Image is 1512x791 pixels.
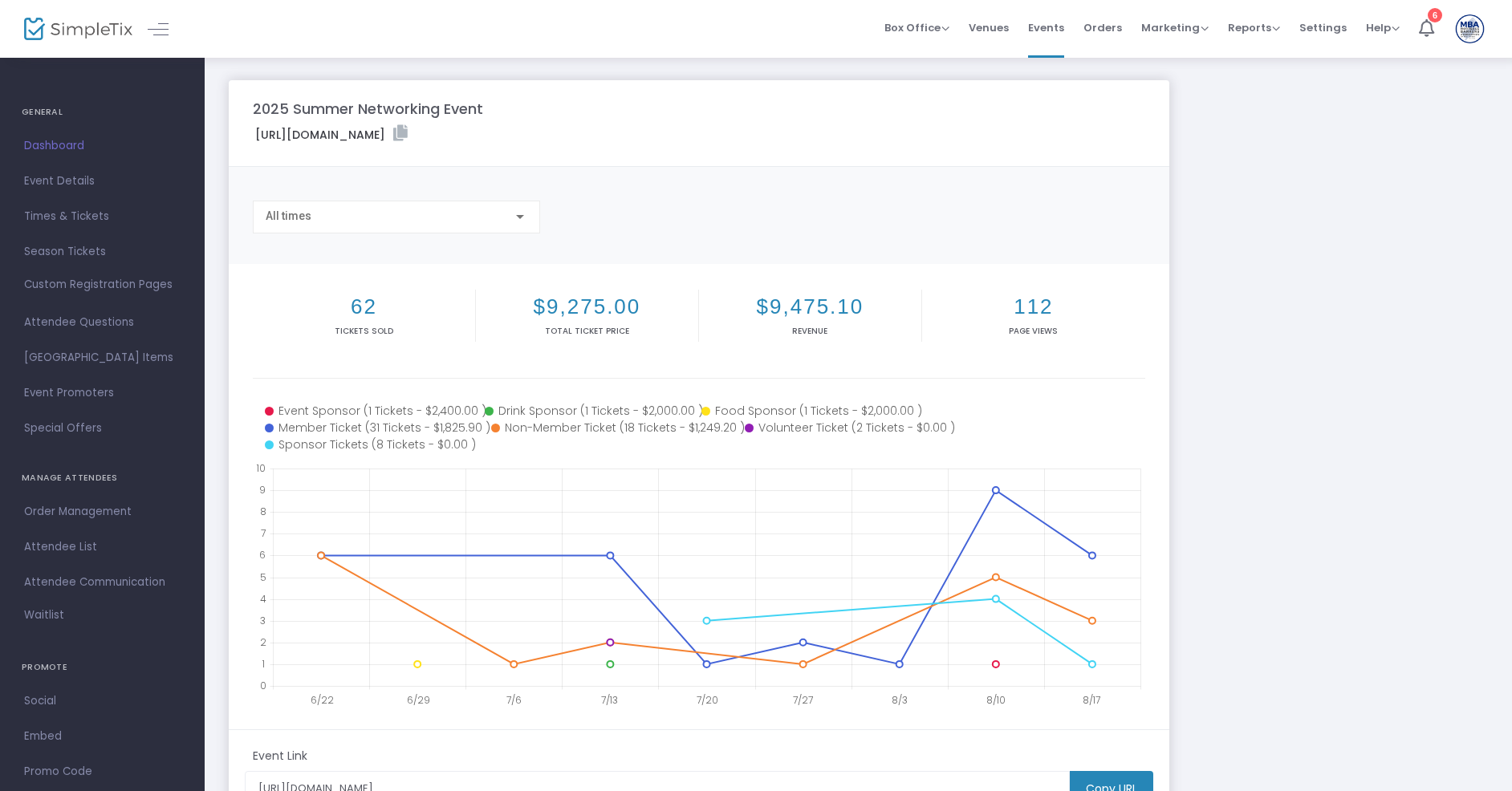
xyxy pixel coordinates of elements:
span: Social [24,691,181,712]
span: Waitlist [24,607,64,623]
span: [GEOGRAPHIC_DATA] Items [24,347,181,368]
span: Promo Code [24,761,181,782]
h4: MANAGE ATTENDEES [22,462,183,494]
span: Orders [1083,7,1122,48]
span: Reports [1228,20,1280,35]
span: Order Management [24,501,181,522]
span: Attendee Communication [24,572,181,593]
m-panel-title: 2025 Summer Networking Event [253,98,483,120]
text: 3 [260,613,266,627]
m-panel-subtitle: Event Link [253,748,307,765]
span: Embed [24,726,181,747]
span: Times & Tickets [24,206,181,227]
h2: $9,275.00 [479,294,695,319]
h2: $9,475.10 [702,294,918,319]
text: 8/10 [986,693,1006,707]
p: Page Views [925,325,1142,337]
span: Attendee Questions [24,312,181,333]
text: 8/17 [1083,693,1100,707]
span: Event Promoters [24,383,181,404]
h2: 62 [256,294,472,319]
text: 10 [256,461,266,475]
span: Venues [969,7,1009,48]
text: 8 [260,505,266,518]
text: 6/29 [407,693,430,707]
span: Attendee List [24,537,181,558]
h4: PROMOTE [22,651,183,684]
div: 6 [1428,8,1442,22]
text: 7 [261,526,266,540]
p: Tickets sold [256,325,472,337]
span: Event Details [24,171,181,192]
text: 9 [259,483,266,497]
text: 7/13 [601,693,618,707]
span: Dashboard [24,136,181,156]
text: 4 [260,591,266,605]
text: 7/27 [793,693,813,707]
text: 6/22 [311,693,334,707]
p: Total Ticket Price [479,325,695,337]
text: 1 [262,656,265,670]
span: Settings [1299,7,1347,48]
text: 6 [259,548,266,562]
span: Season Tickets [24,241,181,262]
text: 2 [260,635,266,648]
label: [URL][DOMAIN_NAME] [255,125,408,144]
span: Events [1028,7,1064,48]
text: 7/20 [697,693,718,707]
span: Box Office [884,20,949,35]
span: Marketing [1141,20,1209,35]
span: Special Offers [24,418,181,439]
h4: GENERAL [22,96,183,128]
span: Custom Registration Pages [24,277,173,293]
span: Help [1366,20,1400,35]
p: Revenue [702,325,918,337]
h2: 112 [925,294,1142,319]
text: 5 [260,570,266,583]
text: 0 [260,679,266,692]
text: 8/3 [892,693,908,707]
text: 7/6 [506,693,522,707]
span: All times [266,209,311,222]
